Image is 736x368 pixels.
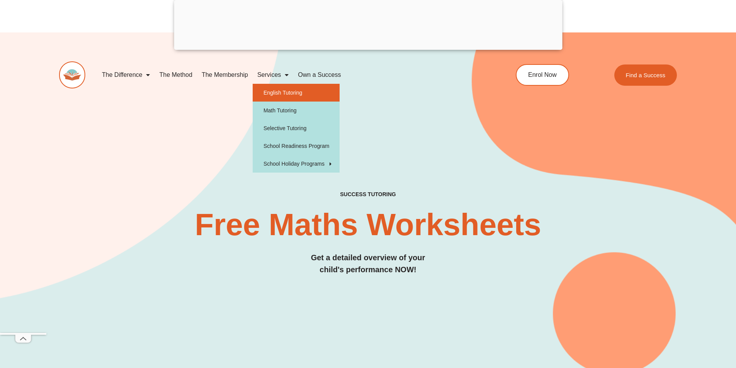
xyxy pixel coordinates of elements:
a: School Holiday Programs [253,155,340,173]
a: Own a Success [293,66,345,84]
iframe: Chat Widget [607,281,736,368]
a: The Method [155,66,197,84]
nav: Menu [97,66,481,84]
span: Find a Success [626,72,666,78]
a: Services [253,66,293,84]
a: Enrol Now [516,64,569,86]
span: Enrol Now [528,72,557,78]
a: Find a Success [614,64,677,86]
h2: Free Maths Worksheets​ [59,209,677,240]
a: The Difference [97,66,155,84]
a: The Membership [197,66,253,84]
a: School Readiness Program [253,137,340,155]
a: Math Tutoring [253,102,340,119]
h3: Get a detailed overview of your child's performance NOW! [59,252,677,276]
a: Selective Tutoring [253,119,340,137]
ul: Services [253,84,340,173]
h4: SUCCESS TUTORING​ [59,191,677,198]
a: English Tutoring [253,84,340,102]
